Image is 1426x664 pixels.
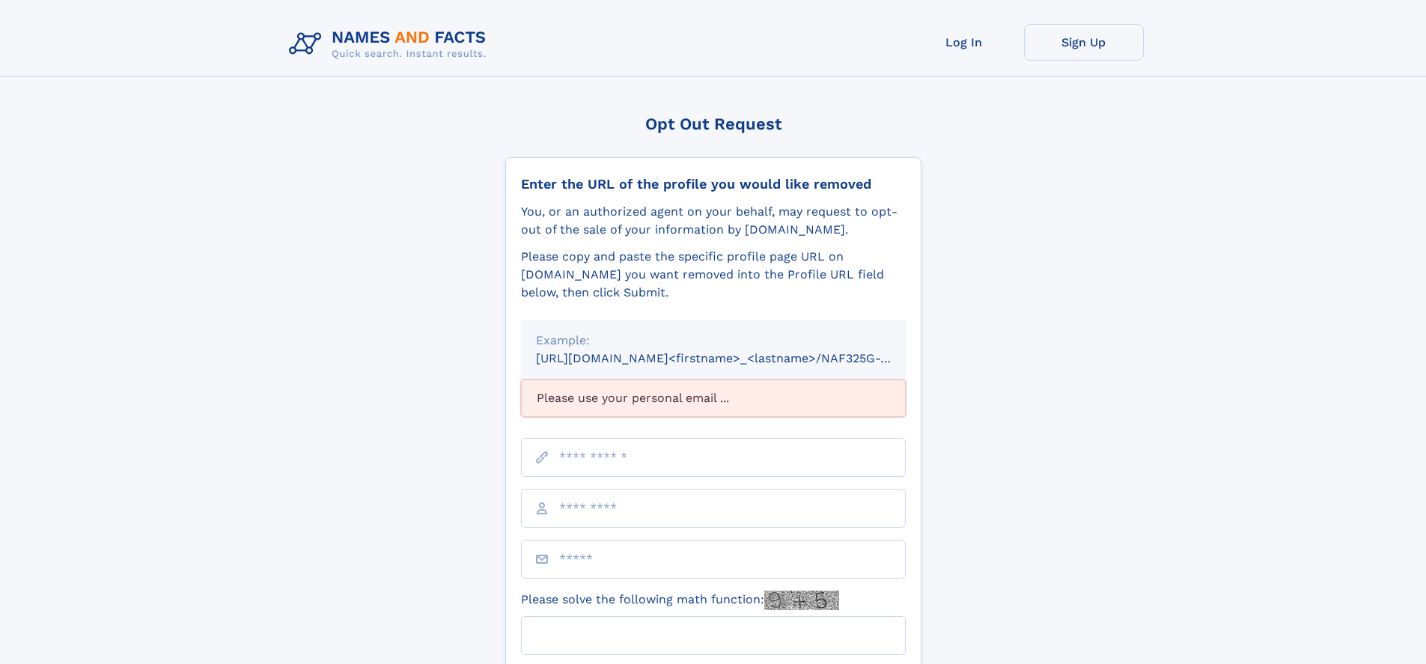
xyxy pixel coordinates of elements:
div: You, or an authorized agent on your behalf, may request to opt-out of the sale of your informatio... [521,203,906,239]
a: Sign Up [1024,24,1144,61]
small: [URL][DOMAIN_NAME]<firstname>_<lastname>/NAF325G-xxxxxxxx [536,351,934,365]
div: Opt Out Request [505,115,921,133]
div: Enter the URL of the profile you would like removed [521,176,906,192]
div: Please copy and paste the specific profile page URL on [DOMAIN_NAME] you want removed into the Pr... [521,248,906,302]
label: Please solve the following math function: [521,591,839,610]
div: Example: [536,332,891,350]
img: Logo Names and Facts [283,24,499,64]
a: Log In [904,24,1024,61]
div: Please use your personal email ... [521,380,906,417]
